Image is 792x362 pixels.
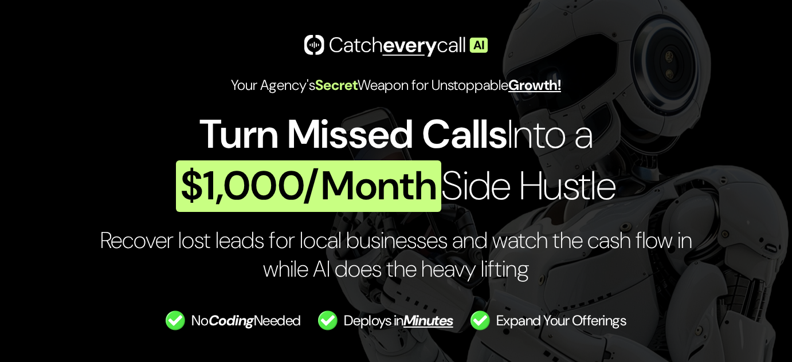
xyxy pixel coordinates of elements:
[403,311,453,330] span: Minutes
[68,226,724,283] p: Recover lost leads for local businesses and watch the cash flow in while AI does the heavy lifting
[176,160,441,212] span: $1,000/Month
[508,76,561,95] span: Growth!
[209,311,254,330] span: Coding
[68,75,724,100] p: Your Agency's Weapon for Unstoppable
[199,108,507,160] span: Turn Missed Calls
[471,310,626,330] li: Expand Your Offerings
[318,310,453,330] li: Deploys in
[315,76,358,95] span: Secret
[166,310,300,330] li: No Needed
[68,109,724,212] h1: Into a Side Hustle
[304,35,488,57] img: img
